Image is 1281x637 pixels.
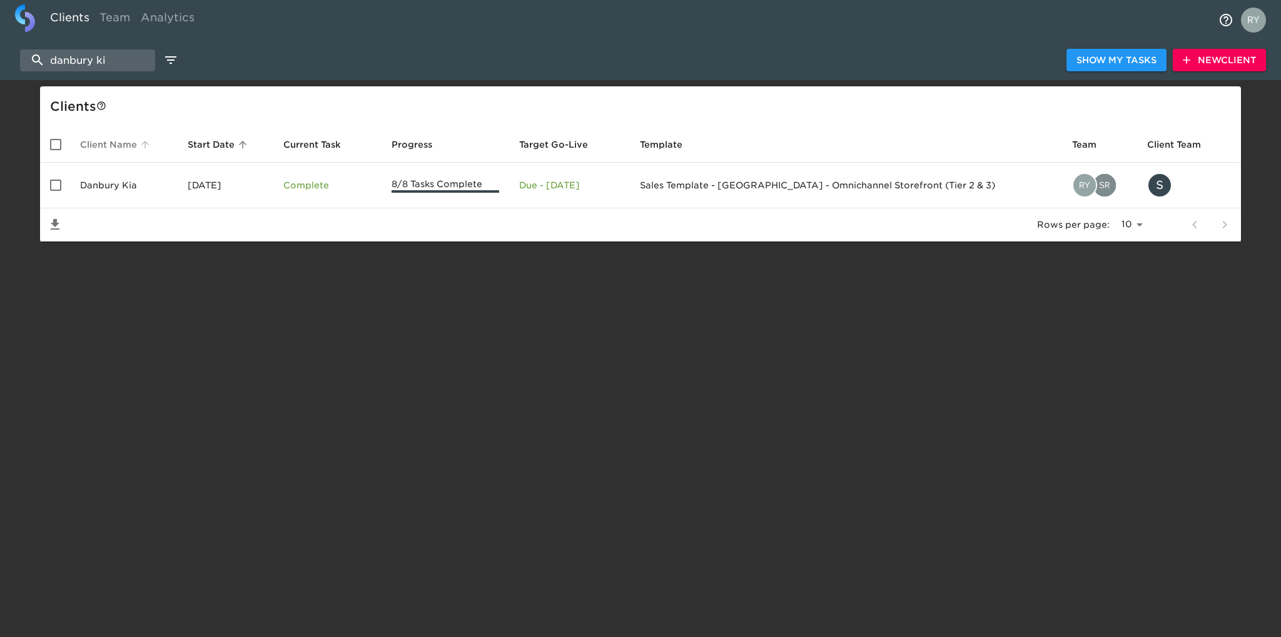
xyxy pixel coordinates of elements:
[136,4,200,35] a: Analytics
[519,179,620,191] p: Due - [DATE]
[94,4,136,35] a: Team
[1147,173,1172,198] div: S
[392,137,448,152] span: Progress
[80,137,153,152] span: Client Name
[283,179,372,191] p: Complete
[1072,137,1113,152] span: Team
[40,210,70,240] button: Save List
[1241,8,1266,33] img: Profile
[1073,174,1096,196] img: ryan.dale@roadster.com
[178,163,273,208] td: [DATE]
[70,163,178,208] td: Danbury Kia
[1066,49,1167,72] button: Show My Tasks
[188,137,251,152] span: Start Date
[1093,174,1116,196] img: srihetha.malgani@cdk.com
[45,4,94,35] a: Clients
[50,96,1236,116] div: Client s
[1037,218,1110,231] p: Rows per page:
[1072,173,1127,198] div: ryan.dale@roadster.com, srihetha.malgani@cdk.com
[1183,53,1256,68] span: New Client
[1147,137,1217,152] span: Client Team
[1211,5,1241,35] button: notifications
[382,163,509,208] td: 8/8 Tasks Complete
[20,49,155,71] input: search
[15,4,35,32] img: logo
[40,126,1241,242] table: enhanced table
[283,137,341,152] span: This is the next Task in this Hub that should be completed
[283,137,357,152] span: Current Task
[1076,53,1157,68] span: Show My Tasks
[96,101,106,111] svg: This is a list of all of your clients and clients shared with you
[160,49,181,71] button: edit
[640,137,699,152] span: Template
[630,163,1062,208] td: Sales Template - [GEOGRAPHIC_DATA] - Omnichannel Storefront (Tier 2 & 3)
[1147,173,1231,198] div: ssinardi@danburyauto.com
[1173,49,1266,72] button: NewClient
[519,137,604,152] span: Target Go-Live
[1115,215,1147,234] select: rows per page
[519,137,588,152] span: Calculated based on the start date and the duration of all Tasks contained in this Hub.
